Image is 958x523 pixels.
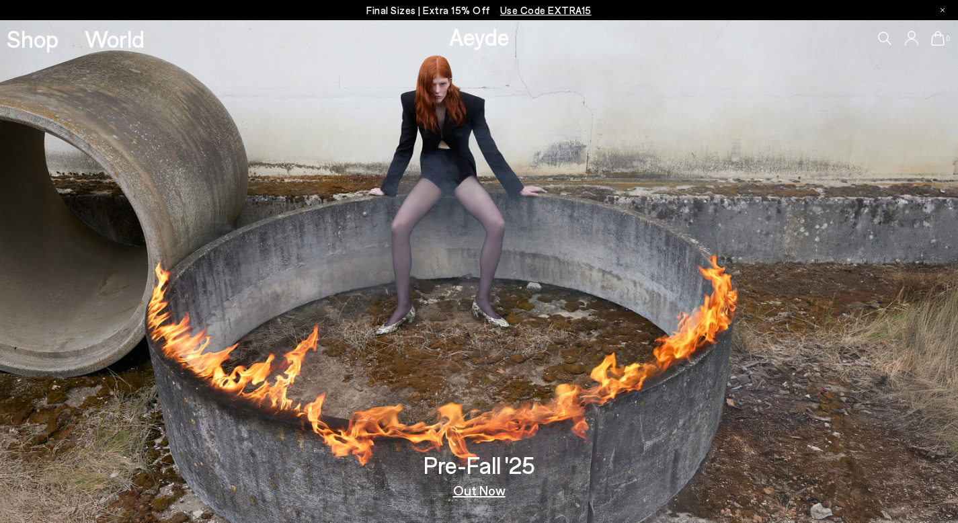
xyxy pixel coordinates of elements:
[85,27,145,50] a: World
[500,4,592,16] span: Navigate to /collections/ss25-final-sizes
[424,453,535,477] h3: Pre-Fall '25
[945,35,951,42] span: 0
[7,27,58,50] a: Shop
[453,483,506,497] a: Out Now
[366,2,592,19] p: Final Sizes | Extra 15% Off
[449,22,510,50] a: Aeyde
[931,31,945,46] a: 0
